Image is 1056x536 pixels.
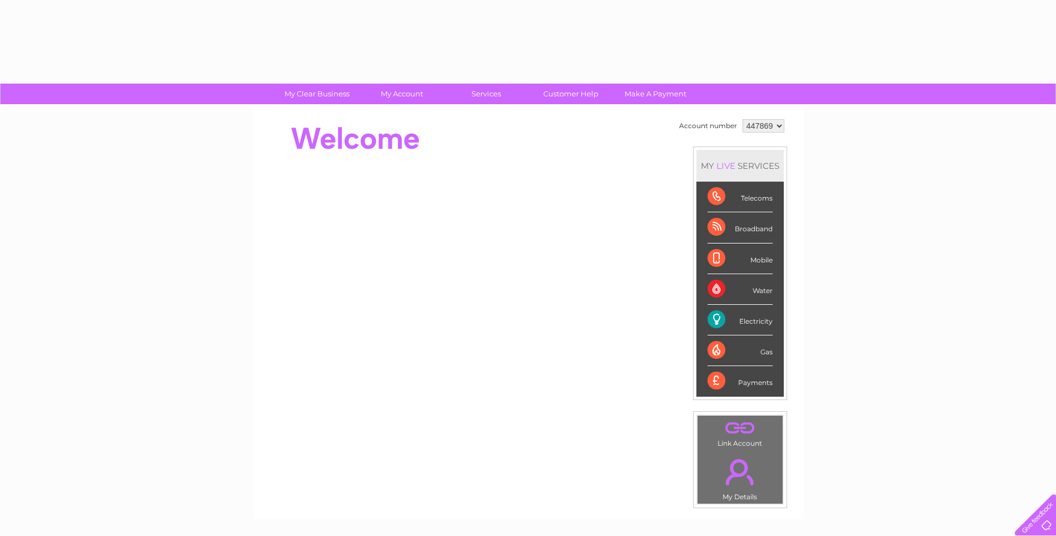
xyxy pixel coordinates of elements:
div: Water [708,274,773,305]
div: Gas [708,335,773,366]
div: Telecoms [708,182,773,212]
td: Link Account [697,415,783,450]
a: Make A Payment [610,84,701,104]
a: . [700,452,780,491]
a: . [700,418,780,438]
div: Broadband [708,212,773,243]
a: Customer Help [525,84,617,104]
div: Electricity [708,305,773,335]
td: My Details [697,450,783,504]
a: My Account [356,84,448,104]
td: Account number [676,116,740,135]
div: Payments [708,366,773,396]
div: MY SERVICES [696,150,784,182]
div: Mobile [708,243,773,274]
div: LIVE [714,160,738,171]
a: My Clear Business [271,84,363,104]
a: Services [440,84,532,104]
